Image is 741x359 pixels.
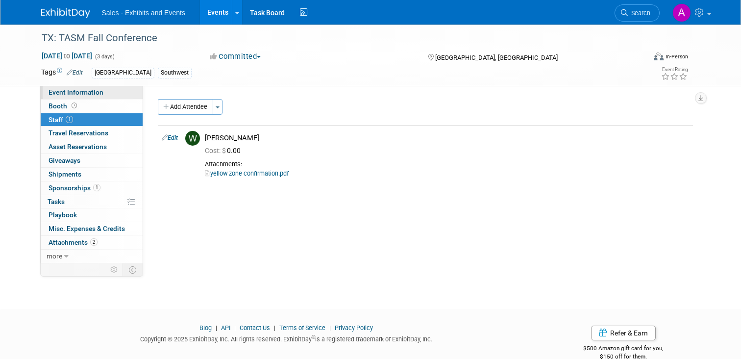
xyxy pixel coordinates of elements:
[49,143,107,151] span: Asset Reservations
[672,3,691,22] img: Ale Gonzalez
[41,333,532,344] div: Copyright © 2025 ExhibitDay, Inc. All rights reserved. ExhibitDay is a registered trademark of Ex...
[628,9,650,17] span: Search
[48,198,65,205] span: Tasks
[41,67,83,78] td: Tags
[158,68,192,78] div: Southwest
[41,51,93,60] span: [DATE] [DATE]
[232,324,238,332] span: |
[90,238,98,246] span: 2
[49,184,100,192] span: Sponsorships
[665,53,688,60] div: In-Person
[102,9,185,17] span: Sales - Exhibits and Events
[106,263,123,276] td: Personalize Event Tab Strip
[49,211,77,219] span: Playbook
[123,263,143,276] td: Toggle Event Tabs
[615,4,660,22] a: Search
[654,52,664,60] img: Format-Inperson.png
[279,324,325,332] a: Terms of Service
[41,181,143,195] a: Sponsorships1
[49,116,73,124] span: Staff
[41,208,143,222] a: Playbook
[41,140,143,154] a: Asset Reservations
[205,170,289,177] a: yellow zone confirmation.pdf
[41,236,143,249] a: Attachments2
[240,324,270,332] a: Contact Us
[66,116,73,123] span: 1
[327,324,333,332] span: |
[199,324,212,332] a: Blog
[41,195,143,208] a: Tasks
[47,252,62,260] span: more
[435,54,558,61] span: [GEOGRAPHIC_DATA], [GEOGRAPHIC_DATA]
[221,324,230,332] a: API
[49,170,81,178] span: Shipments
[67,69,83,76] a: Edit
[49,129,108,137] span: Travel Reservations
[162,134,178,141] a: Edit
[41,86,143,99] a: Event Information
[92,68,154,78] div: [GEOGRAPHIC_DATA]
[205,147,227,154] span: Cost: $
[593,51,688,66] div: Event Format
[49,225,125,232] span: Misc. Expenses & Credits
[206,51,265,62] button: Committed
[661,67,688,72] div: Event Rating
[41,100,143,113] a: Booth
[41,127,143,140] a: Travel Reservations
[49,156,80,164] span: Giveaways
[205,133,689,143] div: [PERSON_NAME]
[41,154,143,167] a: Giveaways
[49,88,103,96] span: Event Information
[205,160,689,168] div: Attachments:
[49,238,98,246] span: Attachments
[62,52,72,60] span: to
[591,326,656,340] a: Refer & Earn
[185,131,200,146] img: W.jpg
[335,324,373,332] a: Privacy Policy
[158,99,213,115] button: Add Attendee
[49,102,79,110] span: Booth
[93,184,100,191] span: 1
[213,324,220,332] span: |
[70,102,79,109] span: Booth not reserved yet
[205,147,245,154] span: 0.00
[272,324,278,332] span: |
[38,29,633,47] div: TX: TASM Fall Conference
[312,334,315,340] sup: ®
[41,222,143,235] a: Misc. Expenses & Credits
[41,250,143,263] a: more
[41,113,143,127] a: Staff1
[41,8,90,18] img: ExhibitDay
[41,168,143,181] a: Shipments
[94,53,115,60] span: (3 days)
